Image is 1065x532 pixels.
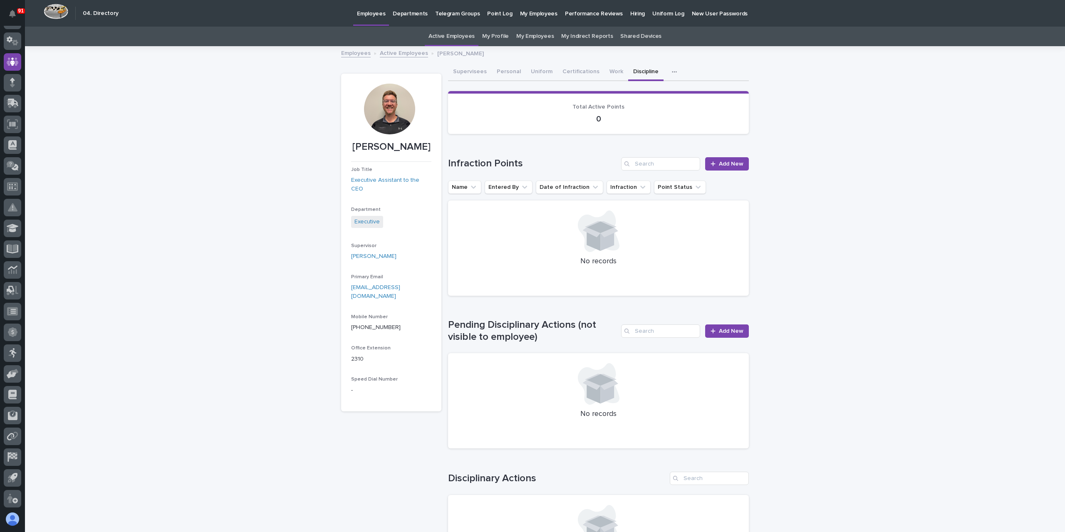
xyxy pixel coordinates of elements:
[572,104,624,110] span: Total Active Points
[351,324,401,330] a: [PHONE_NUMBER]
[536,181,603,194] button: Date of Infraction
[351,207,381,212] span: Department
[654,181,706,194] button: Point Status
[604,64,628,81] button: Work
[621,157,700,171] input: Search
[557,64,604,81] button: Certifications
[351,285,400,299] a: [EMAIL_ADDRESS][DOMAIN_NAME]
[705,157,749,171] a: Add New
[458,257,739,266] p: No records
[341,48,371,57] a: Employees
[561,27,613,46] a: My Indirect Reports
[354,218,380,226] a: Executive
[437,48,484,57] p: [PERSON_NAME]
[621,324,700,338] input: Search
[351,355,431,364] p: 2310
[516,27,554,46] a: My Employees
[44,4,68,19] img: Workspace Logo
[351,141,431,153] p: [PERSON_NAME]
[351,167,372,172] span: Job Title
[4,5,21,22] button: Notifications
[448,473,666,485] h1: Disciplinary Actions
[448,158,618,170] h1: Infraction Points
[18,8,24,14] p: 91
[10,10,21,23] div: Notifications91
[83,10,119,17] h2: 04. Directory
[4,510,21,528] button: users-avatar
[492,64,526,81] button: Personal
[448,64,492,81] button: Supervisees
[607,181,651,194] button: Infraction
[351,176,431,193] a: Executive Assistant to the CEO
[351,252,396,261] a: [PERSON_NAME]
[351,275,383,280] span: Primary Email
[620,27,661,46] a: Shared Devices
[485,181,532,194] button: Entered By
[351,314,388,319] span: Mobile Number
[526,64,557,81] button: Uniform
[351,346,391,351] span: Office Extension
[458,114,739,124] p: 0
[670,472,749,485] input: Search
[351,243,376,248] span: Supervisor
[482,27,509,46] a: My Profile
[351,377,398,382] span: Speed Dial Number
[705,324,749,338] a: Add New
[458,410,739,419] p: No records
[380,48,428,57] a: Active Employees
[719,161,743,167] span: Add New
[448,319,618,343] h1: Pending Disciplinary Actions (not visible to employee)
[628,64,664,81] button: Discipline
[428,27,475,46] a: Active Employees
[351,386,431,395] p: -
[448,181,481,194] button: Name
[719,328,743,334] span: Add New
